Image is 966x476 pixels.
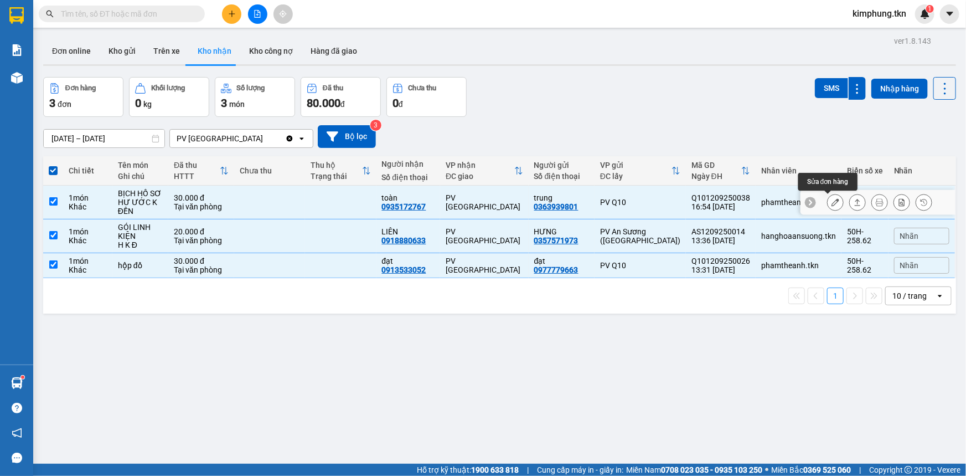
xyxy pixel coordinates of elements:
div: Người nhận [382,160,435,168]
div: GÓI LINH KIỆN [118,223,163,240]
button: file-add [248,4,267,24]
div: toàn [382,193,435,202]
div: BỊCH HỒ SƠ [118,189,163,198]
span: copyright [905,466,912,474]
div: hộp đồ [118,261,163,270]
span: aim [279,10,287,18]
button: Đơn hàng3đơn [43,77,123,117]
button: Kho công nợ [240,38,302,64]
div: phamtheanh.tkn [761,198,836,207]
div: 50H-258.62 [847,257,883,274]
button: caret-down [940,4,959,24]
th: Toggle SortBy [595,156,686,186]
div: 0918880633 [382,236,426,245]
span: Miền Bắc [771,464,851,476]
div: PV An Sương ([GEOGRAPHIC_DATA]) [600,227,680,245]
div: đạt [382,257,435,265]
div: PV Q10 [600,261,680,270]
input: Selected PV Phước Đông. [264,133,265,144]
div: Chưa thu [240,166,299,175]
div: Sửa đơn hàng [827,194,844,211]
div: Đơn hàng [65,84,96,92]
div: phamtheanh.tkn [761,261,836,270]
span: question-circle [12,403,22,413]
button: Đã thu80.000đ [301,77,381,117]
div: Biển số xe [847,166,883,175]
input: Select a date range. [44,130,164,147]
div: Sửa đơn hàng [798,173,857,191]
button: 1 [827,288,844,304]
div: Nhân viên [761,166,836,175]
div: ĐC giao [446,172,514,181]
div: Trạng thái [311,172,361,181]
th: Toggle SortBy [168,156,234,186]
span: file-add [254,10,261,18]
div: 0363939801 [534,202,578,211]
span: kg [143,100,152,109]
div: Giao hàng [849,194,866,211]
div: Nhãn [894,166,949,175]
svg: Clear value [285,134,294,143]
svg: open [936,291,944,300]
img: warehouse-icon [11,72,23,84]
div: VP nhận [446,161,514,170]
span: message [12,453,22,463]
div: 1 món [69,227,107,236]
div: Số điện thoại [382,173,435,182]
span: 0 [135,96,141,110]
div: LIÊN [382,227,435,236]
div: PV Q10 [600,198,680,207]
div: Tên món [118,161,163,170]
button: Bộ lọc [318,125,376,148]
sup: 1 [926,5,934,13]
img: icon-new-feature [920,9,930,19]
input: Tìm tên, số ĐT hoặc mã đơn [61,8,192,20]
div: 16:54 [DATE] [691,202,750,211]
div: Tại văn phòng [174,236,229,245]
button: Nhập hàng [871,79,928,99]
div: PV [GEOGRAPHIC_DATA] [446,227,523,245]
button: aim [273,4,293,24]
span: notification [12,428,22,438]
div: Khối lượng [151,84,185,92]
img: logo-vxr [9,7,24,24]
div: VP gửi [600,161,671,170]
div: 13:36 [DATE] [691,236,750,245]
sup: 3 [370,120,381,131]
div: Khác [69,265,107,274]
span: | [527,464,529,476]
span: caret-down [945,9,955,19]
div: 0977779663 [534,265,578,274]
button: plus [222,4,241,24]
span: đơn [58,100,71,109]
span: món [229,100,245,109]
span: search [46,10,54,18]
div: Khác [69,202,107,211]
span: 3 [221,96,227,110]
div: HƯNG [534,227,589,236]
span: 3 [49,96,55,110]
span: | [859,464,861,476]
div: Chi tiết [69,166,107,175]
div: Chưa thu [409,84,437,92]
svg: open [297,134,306,143]
div: Số lượng [237,84,265,92]
span: 0 [392,96,399,110]
div: hanghoaansuong.tkn [761,232,836,240]
div: Q101209250026 [691,257,750,265]
div: Q101209250038 [691,193,750,202]
img: solution-icon [11,44,23,56]
div: đạt [534,257,589,265]
div: Mã GD [691,161,741,170]
strong: 0708 023 035 - 0935 103 250 [661,465,762,474]
span: Miền Nam [626,464,762,476]
div: 13:31 [DATE] [691,265,750,274]
th: Toggle SortBy [305,156,376,186]
div: Đã thu [174,161,220,170]
th: Toggle SortBy [686,156,756,186]
div: 0935172767 [382,202,426,211]
div: Ngày ĐH [691,172,741,181]
button: Kho gửi [100,38,144,64]
div: 1 món [69,257,107,265]
div: Tại văn phòng [174,265,229,274]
